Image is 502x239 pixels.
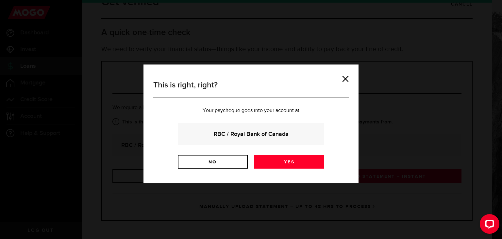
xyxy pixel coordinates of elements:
[254,155,324,169] a: Yes
[153,108,349,113] p: Your paycheque goes into your account at
[187,130,315,138] strong: RBC / Royal Bank of Canada
[153,79,349,98] h3: This is right, right?
[475,211,502,239] iframe: LiveChat chat widget
[178,155,248,169] a: No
